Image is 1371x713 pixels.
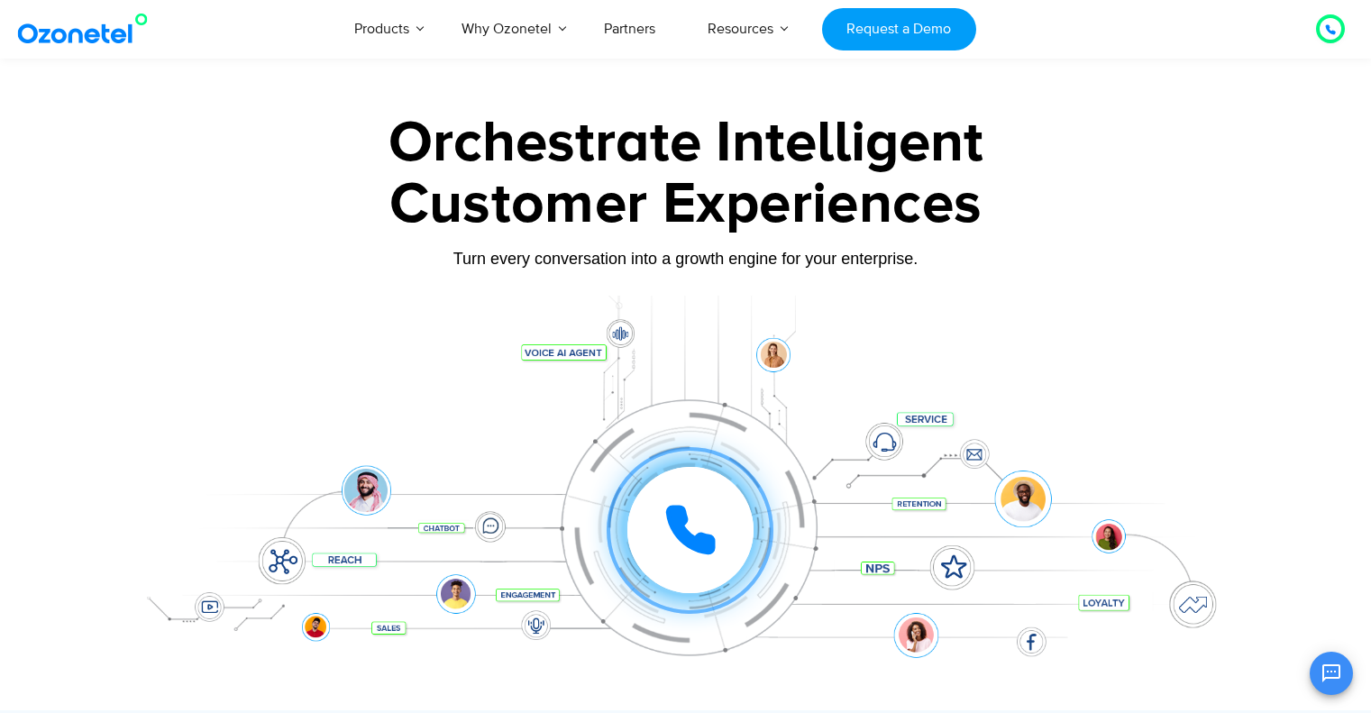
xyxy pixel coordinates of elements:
[123,114,1249,172] div: Orchestrate Intelligent
[1310,652,1353,695] button: Open chat
[123,161,1249,248] div: Customer Experiences
[123,249,1249,269] div: Turn every conversation into a growth engine for your enterprise.
[822,8,976,50] a: Request a Demo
